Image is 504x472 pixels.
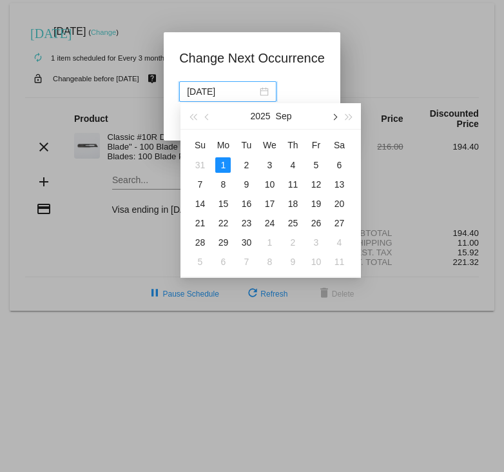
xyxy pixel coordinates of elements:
td: 10/3/2025 [304,233,327,252]
td: 10/8/2025 [258,252,281,271]
div: 22 [215,215,231,231]
div: 5 [308,157,324,173]
td: 9/15/2025 [211,194,235,213]
td: 10/2/2025 [281,233,304,252]
input: Select date [187,84,257,99]
td: 9/2/2025 [235,155,258,175]
td: 8/31/2025 [188,155,211,175]
div: 5 [192,254,208,270]
td: 9/11/2025 [281,175,304,194]
td: 9/16/2025 [235,194,258,213]
td: 9/9/2025 [235,175,258,194]
th: Tue [235,135,258,155]
td: 9/25/2025 [281,213,304,233]
th: Wed [258,135,281,155]
td: 9/10/2025 [258,175,281,194]
td: 10/4/2025 [327,233,351,252]
td: 9/22/2025 [211,213,235,233]
div: 15 [215,196,231,211]
th: Mon [211,135,235,155]
div: 24 [262,215,277,231]
div: 8 [262,254,277,270]
div: 1 [262,235,277,250]
div: 29 [215,235,231,250]
div: 12 [308,177,324,192]
td: 9/7/2025 [188,175,211,194]
button: Previous month (PageUp) [200,103,215,129]
th: Thu [281,135,304,155]
td: 9/8/2025 [211,175,235,194]
td: 9/24/2025 [258,213,281,233]
div: 7 [192,177,208,192]
button: Update [179,110,236,133]
td: 9/14/2025 [188,194,211,213]
div: 1 [215,157,231,173]
td: 10/11/2025 [327,252,351,271]
td: 9/26/2025 [304,213,327,233]
div: 4 [331,235,347,250]
h1: Change Next Occurrence [179,48,325,68]
div: 21 [192,215,208,231]
div: 2 [285,235,300,250]
div: 10 [308,254,324,270]
div: 17 [262,196,277,211]
div: 14 [192,196,208,211]
button: 2025 [250,103,270,129]
td: 9/23/2025 [235,213,258,233]
td: 10/7/2025 [235,252,258,271]
td: 9/28/2025 [188,233,211,252]
td: 9/18/2025 [281,194,304,213]
button: Last year (Control + left) [186,103,200,129]
div: 25 [285,215,300,231]
td: 10/1/2025 [258,233,281,252]
td: 10/10/2025 [304,252,327,271]
div: 3 [262,157,277,173]
td: 9/30/2025 [235,233,258,252]
td: 10/9/2025 [281,252,304,271]
td: 9/12/2025 [304,175,327,194]
div: 20 [331,196,347,211]
td: 9/1/2025 [211,155,235,175]
div: 27 [331,215,347,231]
td: 9/3/2025 [258,155,281,175]
div: 2 [238,157,254,173]
div: 6 [215,254,231,270]
div: 18 [285,196,300,211]
td: 9/4/2025 [281,155,304,175]
div: 30 [238,235,254,250]
td: 9/21/2025 [188,213,211,233]
div: 26 [308,215,324,231]
div: 9 [238,177,254,192]
button: Sep [276,103,292,129]
td: 9/19/2025 [304,194,327,213]
div: 10 [262,177,277,192]
div: 19 [308,196,324,211]
div: 16 [238,196,254,211]
div: 13 [331,177,347,192]
div: 9 [285,254,300,270]
td: 10/6/2025 [211,252,235,271]
div: 4 [285,157,300,173]
td: 9/29/2025 [211,233,235,252]
th: Fri [304,135,327,155]
div: 8 [215,177,231,192]
div: 3 [308,235,324,250]
th: Sat [327,135,351,155]
div: 23 [238,215,254,231]
div: 7 [238,254,254,270]
th: Sun [188,135,211,155]
td: 9/27/2025 [327,213,351,233]
div: 11 [285,177,300,192]
td: 9/6/2025 [327,155,351,175]
td: 9/20/2025 [327,194,351,213]
div: 28 [192,235,208,250]
div: 6 [331,157,347,173]
button: Next year (Control + right) [342,103,356,129]
div: 11 [331,254,347,270]
button: Next month (PageDown) [327,103,342,129]
td: 9/13/2025 [327,175,351,194]
td: 9/5/2025 [304,155,327,175]
div: 31 [192,157,208,173]
td: 9/17/2025 [258,194,281,213]
td: 10/5/2025 [188,252,211,271]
